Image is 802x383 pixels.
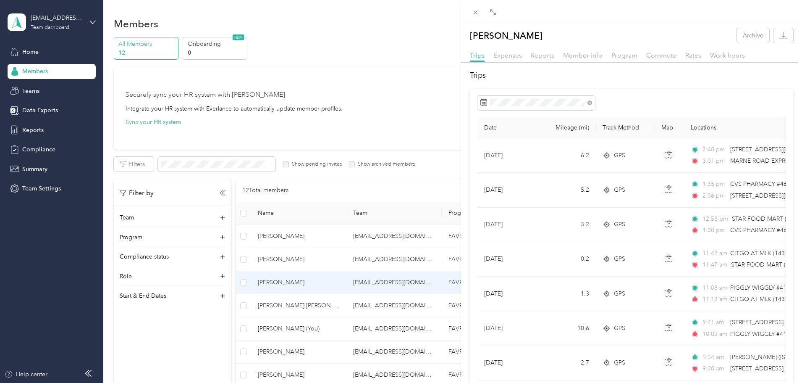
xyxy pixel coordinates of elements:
span: Work hours [710,51,745,59]
span: 11:47 am [702,260,727,269]
td: 10.6 [540,311,596,346]
span: Reports [531,51,554,59]
td: [DATE] [477,346,540,380]
span: Trips [470,51,485,59]
span: GPS [614,151,625,160]
span: GPS [614,289,625,298]
span: 12:53 pm [702,214,728,224]
span: GPS [614,324,625,333]
span: GPS [614,220,625,229]
span: [STREET_ADDRESS] [730,319,784,326]
iframe: Everlance-gr Chat Button Frame [755,336,802,383]
span: Rates [685,51,701,59]
th: Map [655,117,684,138]
td: [DATE] [477,242,540,277]
td: [DATE] [477,277,540,311]
span: 2:48 pm [702,145,726,154]
span: 9:41 am [702,318,726,327]
td: 3.2 [540,208,596,242]
span: 11:13 am [702,295,726,304]
th: Date [477,117,540,138]
td: 5.2 [540,173,596,207]
p: [PERSON_NAME] [470,28,543,43]
th: Track Method [596,117,655,138]
span: 1:00 pm [702,226,726,235]
span: 2:06 pm [702,191,726,201]
button: Archive [737,28,769,43]
span: Member info [563,51,603,59]
td: [DATE] [477,311,540,346]
span: Expenses [493,51,522,59]
td: 0.2 [540,242,596,277]
td: 1.3 [540,277,596,311]
span: GPS [614,185,625,195]
td: [DATE] [477,208,540,242]
span: [STREET_ADDRESS] [730,365,784,372]
span: Commute [646,51,676,59]
span: 11:47 am [702,249,726,258]
span: GPS [614,254,625,264]
span: 10:02 am [702,330,726,339]
span: 9:24 am [702,353,726,362]
td: 2.7 [540,346,596,380]
span: Program [611,51,637,59]
th: Mileage (mi) [540,117,596,138]
td: [DATE] [477,173,540,207]
span: 9:28 am [702,364,726,373]
td: [DATE] [477,138,540,173]
h2: Trips [470,70,793,81]
span: GPS [614,358,625,367]
span: 3:01 pm [702,156,726,166]
span: 1:55 pm [702,180,726,189]
td: 6.2 [540,138,596,173]
span: 11:08 am [702,283,726,293]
